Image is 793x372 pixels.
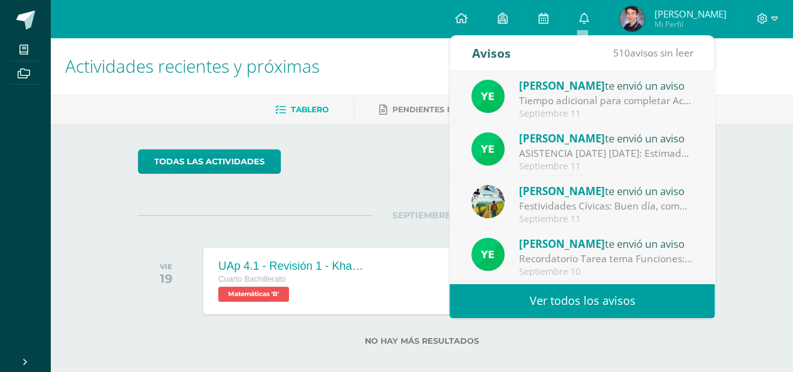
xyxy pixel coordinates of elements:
[519,109,693,119] div: Septiembre 11
[519,131,605,146] span: [PERSON_NAME]
[519,214,693,225] div: Septiembre 11
[471,36,510,70] div: Avisos
[519,235,693,252] div: te envió un aviso
[519,199,693,213] div: Festividades Cívicas: Buen día, compartimos la información relacionada con las dinámicas cívicas ...
[138,149,281,174] a: todas las Actividades
[160,262,172,271] div: VIE
[519,130,693,146] div: te envió un aviso
[379,100,500,120] a: Pendientes de entrega
[519,184,605,198] span: [PERSON_NAME]
[218,287,289,302] span: Matemáticas 'B'
[138,336,705,346] label: No hay más resultados
[218,260,369,273] div: UAp 4.1 - Revisión 1 - Khan Academy
[471,132,505,166] img: fd93c6619258ae32e8e829e8701697bb.png
[519,267,693,277] div: Septiembre 10
[612,46,629,60] span: 510
[372,210,471,221] span: SEPTIEMBRE
[291,105,328,114] span: Tablero
[519,93,693,108] div: Tiempo adicional para completar Actividad Sumativa Parte A: Estimados padres de familia y chicos,...
[449,284,715,318] a: Ver todos los avisos
[160,271,172,286] div: 19
[519,77,693,93] div: te envió un aviso
[519,236,605,251] span: [PERSON_NAME]
[612,46,693,60] span: avisos sin leer
[519,183,693,199] div: te envió un aviso
[65,54,320,78] span: Actividades recientes y próximas
[218,275,285,284] span: Cuarto Bachillerato
[519,252,693,266] div: Recordatorio Tarea tema Funciones: Estimados padres de familia y chicos hago el recordatorio para...
[471,238,505,271] img: fd93c6619258ae32e8e829e8701697bb.png
[654,8,726,20] span: [PERSON_NAME]
[471,185,505,218] img: a257b9d1af4285118f73fe144f089b76.png
[519,78,605,93] span: [PERSON_NAME]
[392,105,500,114] span: Pendientes de entrega
[519,161,693,172] div: Septiembre 11
[654,19,726,29] span: Mi Perfil
[519,146,693,161] div: ASISTENCIA MAÑANA 12 DE SEPTIEMBRE: Estimados padres de familia y jóvenes, el día de mañana es nu...
[619,6,644,31] img: 5b7afc3ede15ed473e6baccd141385fa.png
[471,80,505,113] img: fd93c6619258ae32e8e829e8701697bb.png
[275,100,328,120] a: Tablero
